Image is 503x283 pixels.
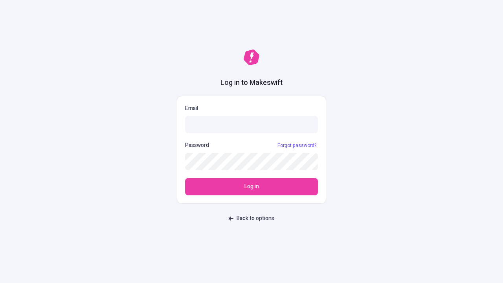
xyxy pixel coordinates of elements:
[237,214,274,223] span: Back to options
[220,78,283,88] h1: Log in to Makeswift
[185,141,209,150] p: Password
[185,178,318,195] button: Log in
[224,211,279,226] button: Back to options
[185,116,318,133] input: Email
[185,104,318,113] p: Email
[244,182,259,191] span: Log in
[276,142,318,149] a: Forgot password?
